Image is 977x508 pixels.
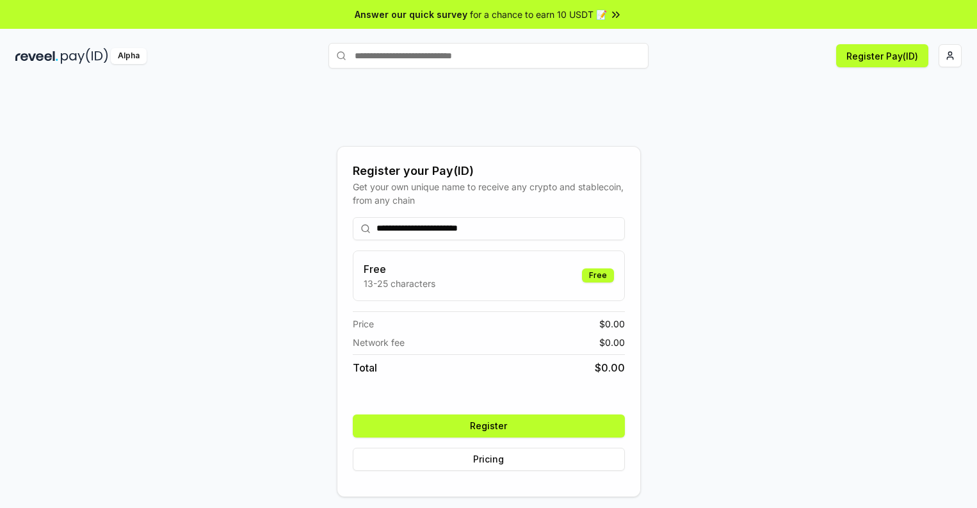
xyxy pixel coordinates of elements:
[353,448,625,471] button: Pricing
[353,336,405,349] span: Network fee
[353,414,625,438] button: Register
[595,360,625,375] span: $ 0.00
[353,360,377,375] span: Total
[364,277,435,290] p: 13-25 characters
[111,48,147,64] div: Alpha
[599,317,625,331] span: $ 0.00
[353,317,374,331] span: Price
[61,48,108,64] img: pay_id
[355,8,467,21] span: Answer our quick survey
[582,268,614,283] div: Free
[836,44,928,67] button: Register Pay(ID)
[353,162,625,180] div: Register your Pay(ID)
[353,180,625,207] div: Get your own unique name to receive any crypto and stablecoin, from any chain
[364,261,435,277] h3: Free
[470,8,607,21] span: for a chance to earn 10 USDT 📝
[15,48,58,64] img: reveel_dark
[599,336,625,349] span: $ 0.00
